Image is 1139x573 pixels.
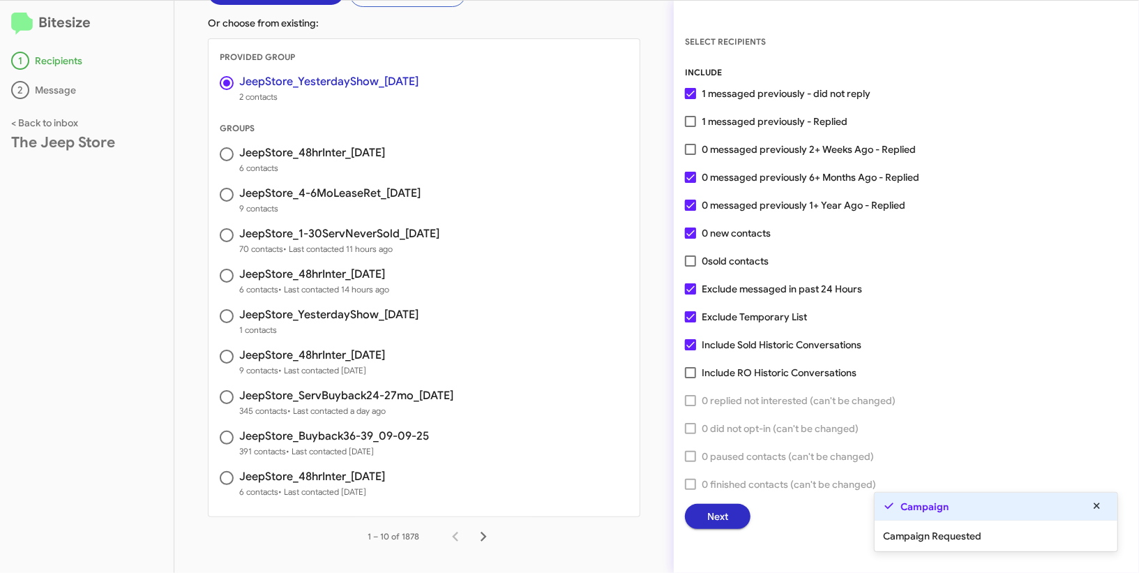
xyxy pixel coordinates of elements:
[239,350,385,361] h3: JeepStore_48hrInter_[DATE]
[278,486,366,497] span: • Last contacted [DATE]
[875,521,1117,551] div: Campaign Requested
[702,364,857,381] span: Include RO Historic Conversations
[239,323,418,337] span: 1 contacts
[287,405,386,416] span: • Last contacted a day ago
[239,161,385,175] span: 6 contacts
[239,76,418,87] h3: JeepStore_YesterdayShow_[DATE]
[702,448,874,465] span: 0 paused contacts (can't be changed)
[239,404,453,418] span: 345 contacts
[11,135,163,149] div: The Jeep Store
[239,431,429,442] h3: JeepStore_Buyback36-39_09-09-25
[685,504,750,529] button: Next
[442,523,469,551] button: Previous page
[901,500,949,514] strong: Campaign
[209,121,640,135] div: GROUPS
[702,141,916,158] span: 0 messaged previously 2+ Weeks Ago - Replied
[11,81,29,99] div: 2
[239,202,421,216] span: 9 contacts
[702,308,807,325] span: Exclude Temporary List
[702,253,769,269] span: 0
[239,269,389,280] h3: JeepStore_48hrInter_[DATE]
[702,113,847,130] span: 1 messaged previously - Replied
[11,13,33,35] img: logo-minimal.svg
[368,530,419,544] div: 1 – 10 of 1878
[209,50,640,64] div: PROVIDED GROUP
[278,365,366,375] span: • Last contacted [DATE]
[239,188,421,199] h3: JeepStore_4-6MoLeaseRet_[DATE]
[702,197,905,214] span: 0 messaged previously 1+ Year Ago - Replied
[239,485,385,499] span: 6 contacts
[239,147,385,158] h3: JeepStore_48hrInter_[DATE]
[11,52,29,70] div: 1
[685,36,766,47] span: SELECT RECIPIENTS
[702,392,896,409] span: 0 replied not interested (can't be changed)
[239,471,385,482] h3: JeepStore_48hrInter_[DATE]
[11,117,78,129] a: < Back to inbox
[702,169,919,186] span: 0 messaged previously 6+ Months Ago - Replied
[702,225,771,241] span: 0 new contacts
[239,242,439,256] span: 70 contacts
[702,281,862,297] span: Exclude messaged in past 24 Hours
[239,390,453,401] h3: JeepStore_ServBuyback24-27mo_[DATE]
[708,255,769,267] span: sold contacts
[286,446,374,456] span: • Last contacted [DATE]
[702,476,876,493] span: 0 finished contacts (can't be changed)
[239,309,418,320] h3: JeepStore_YesterdayShow_[DATE]
[239,445,429,459] span: 391 contacts
[702,336,861,353] span: Include Sold Historic Conversations
[469,523,497,551] button: Next page
[239,283,389,297] span: 6 contacts
[239,90,418,104] span: 2 contacts
[702,85,870,102] span: 1 messaged previously - did not reply
[702,420,859,437] span: 0 did not opt-in (can't be changed)
[208,16,640,30] p: Or choose from existing:
[685,66,1128,80] div: INCLUDE
[11,52,163,70] div: Recipients
[278,284,389,295] span: • Last contacted 14 hours ago
[11,81,163,99] div: Message
[11,12,163,35] h2: Bitesize
[707,504,728,529] span: Next
[239,228,439,239] h3: JeepStore_1-30ServNeverSold_[DATE]
[283,244,393,254] span: • Last contacted 11 hours ago
[239,364,385,378] span: 9 contacts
